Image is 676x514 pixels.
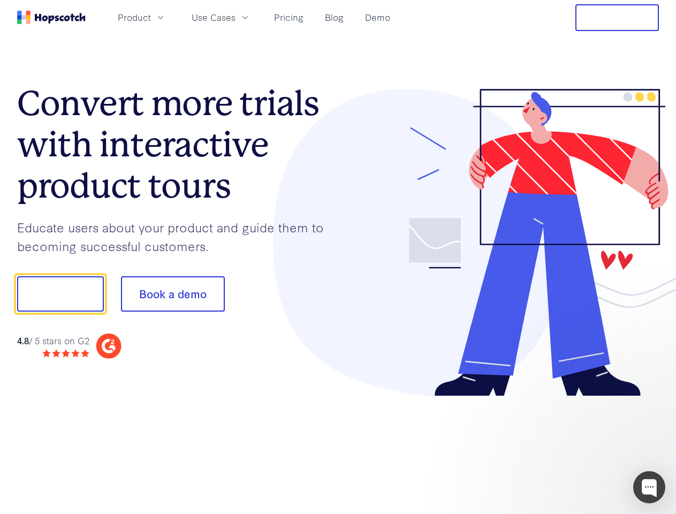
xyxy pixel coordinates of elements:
h1: Convert more trials with interactive product tours [17,83,338,206]
div: / 5 stars on G2 [17,334,89,347]
button: Book a demo [121,276,225,312]
p: Educate users about your product and guide them to becoming successful customers. [17,218,338,255]
a: Home [17,11,86,24]
button: Show me! [17,276,104,312]
strong: 4.8 [17,334,29,346]
button: Free Trial [575,4,659,31]
span: Product [118,11,151,24]
button: Product [111,9,172,26]
a: Demo [361,9,394,26]
span: Use Cases [192,11,236,24]
button: Use Cases [185,9,257,26]
a: Blog [321,9,348,26]
a: Pricing [270,9,308,26]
